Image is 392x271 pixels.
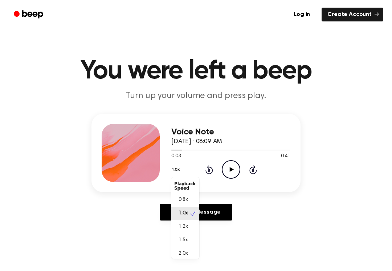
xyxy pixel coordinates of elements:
button: 1.0x [171,163,182,176]
span: 1.5x [179,236,188,244]
span: 0.8x [179,196,188,204]
span: 1.2x [179,223,188,231]
div: 1.0x [171,177,199,259]
span: 1.0x [179,210,188,217]
span: 2.0x [179,250,188,258]
div: Playback Speed [171,179,199,193]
